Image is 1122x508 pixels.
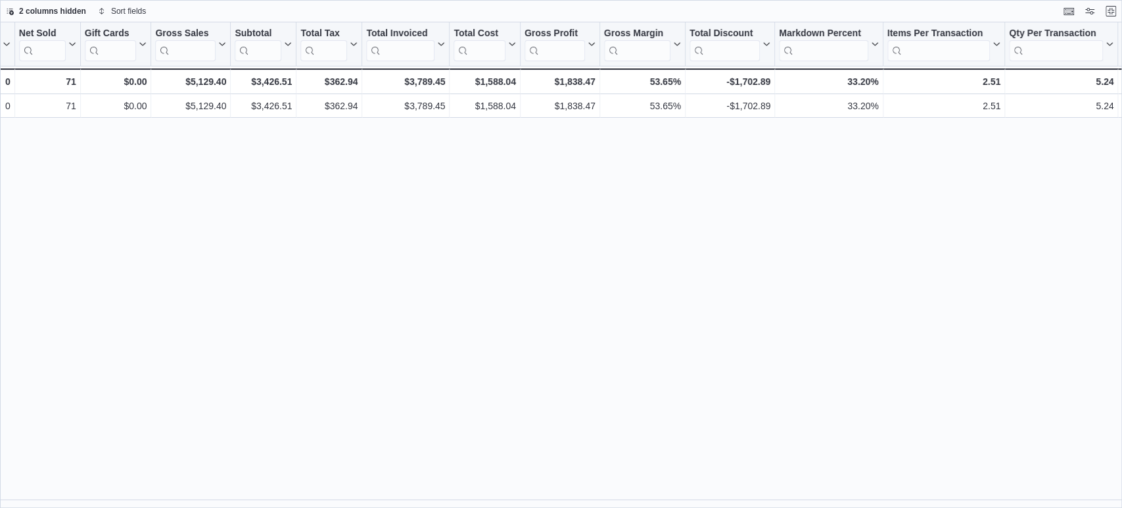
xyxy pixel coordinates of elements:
div: Gross Margin [604,28,670,61]
div: Qty Per Transaction [1009,28,1103,40]
div: $362.94 [300,74,358,89]
button: Display options [1082,3,1098,19]
div: $0.00 [85,74,147,89]
button: Markdown Percent [779,28,878,61]
div: Gift Cards [85,28,137,40]
div: $3,789.45 [366,98,445,114]
div: $5,129.40 [155,98,226,114]
div: 53.65% [604,74,681,89]
div: 53.65% [604,98,681,114]
button: Total Discount [690,28,770,61]
div: $3,426.51 [235,98,292,114]
div: Gross Profit [525,28,585,40]
button: Net Sold [19,28,76,61]
div: Gift Card Sales [85,28,137,61]
div: Subtotal [235,28,281,40]
button: Qty Per Transaction [1009,28,1113,61]
div: Items Per Transaction [887,28,991,61]
div: 33.20% [779,98,878,114]
div: $362.94 [300,98,358,114]
div: 71 [19,74,76,89]
div: $1,588.04 [454,98,515,114]
div: $1,838.47 [525,98,596,114]
div: Subtotal [235,28,281,61]
div: Gross Margin [604,28,670,40]
div: 33.20% [779,74,878,89]
button: Keyboard shortcuts [1061,3,1077,19]
button: Exit fullscreen [1103,3,1119,19]
button: Gross Margin [604,28,681,61]
div: Total Tax [300,28,347,40]
div: $1,588.04 [454,74,515,89]
span: Sort fields [111,6,146,16]
button: Gross Sales [155,28,226,61]
button: Gross Profit [525,28,596,61]
div: Net Sold [19,28,66,61]
div: Net Sold [19,28,66,40]
div: $1,838.47 [525,74,596,89]
div: 2.51 [887,98,1001,114]
button: Total Tax [300,28,358,61]
div: Total Discount [690,28,760,61]
div: -$1,702.89 [690,98,770,114]
div: Total Discount [690,28,760,40]
div: Items Per Transaction [887,28,991,40]
div: Total Invoiced [366,28,434,61]
div: Gross Profit [525,28,585,61]
button: 2 columns hidden [1,3,91,19]
span: 2 columns hidden [19,6,86,16]
button: Subtotal [235,28,292,61]
div: 5.24 [1009,74,1113,89]
div: 2.51 [887,74,1001,89]
div: $3,789.45 [366,74,445,89]
div: -$1,702.89 [690,74,770,89]
div: Total Tax [300,28,347,61]
div: 5.24 [1009,98,1113,114]
button: Total Invoiced [366,28,445,61]
div: Markdown Percent [779,28,868,61]
div: Total Cost [454,28,505,40]
div: $0.00 [85,98,147,114]
button: Sort fields [93,3,151,19]
button: Total Cost [454,28,515,61]
div: $3,426.51 [235,74,292,89]
div: Gross Sales [155,28,216,40]
div: $5,129.40 [155,74,226,89]
button: Items Per Transaction [887,28,1001,61]
div: 71 [19,98,76,114]
button: Gift Cards [85,28,147,61]
div: Total Cost [454,28,505,61]
div: Markdown Percent [779,28,868,40]
div: Total Invoiced [366,28,434,40]
div: Qty Per Transaction [1009,28,1103,61]
div: Gross Sales [155,28,216,61]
